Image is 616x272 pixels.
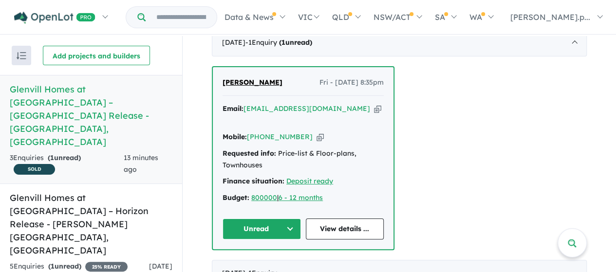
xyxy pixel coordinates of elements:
div: Price-list & Floor-plans, Townhouses [223,148,384,171]
span: 13 minutes ago [124,153,158,174]
span: 1 [51,262,55,271]
img: Openlot PRO Logo White [14,12,95,24]
strong: ( unread) [279,38,312,47]
button: Copy [374,104,381,114]
span: SOLD [14,164,55,175]
a: [EMAIL_ADDRESS][DOMAIN_NAME] [243,104,370,113]
strong: Mobile: [223,132,247,141]
div: | [223,192,384,204]
h5: Glenvill Homes at [GEOGRAPHIC_DATA] – Horizon Release - [PERSON_NAME][GEOGRAPHIC_DATA] , [GEOGRAP... [10,191,172,257]
span: 1 [281,38,285,47]
img: sort.svg [17,52,26,59]
div: [DATE] [212,29,587,56]
h5: Glenvill Homes at [GEOGRAPHIC_DATA] – [GEOGRAPHIC_DATA] Release - [GEOGRAPHIC_DATA] , [GEOGRAPHIC... [10,83,172,148]
span: 1 [50,153,54,162]
span: [PERSON_NAME].p... [510,12,590,22]
strong: Finance situation: [223,177,284,185]
a: Deposit ready [286,177,333,185]
span: - 1 Enquir y [245,38,312,47]
strong: Budget: [223,193,249,202]
input: Try estate name, suburb, builder or developer [148,7,215,28]
div: 3 Enquir ies [10,152,124,176]
strong: Email: [223,104,243,113]
strong: Requested info: [223,149,276,158]
a: 6 - 12 months [279,193,323,202]
button: Add projects and builders [43,46,150,65]
span: Fri - [DATE] 8:35pm [319,77,384,89]
a: [PERSON_NAME] [223,77,282,89]
a: 800000 [251,193,277,202]
button: Unread [223,218,301,239]
a: View details ... [306,218,384,239]
a: [PHONE_NUMBER] [247,132,313,141]
span: [DATE] [149,262,172,271]
strong: ( unread) [48,153,81,162]
strong: ( unread) [48,262,81,271]
span: [PERSON_NAME] [223,78,282,87]
button: Copy [317,132,324,142]
span: 25 % READY [85,262,128,272]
